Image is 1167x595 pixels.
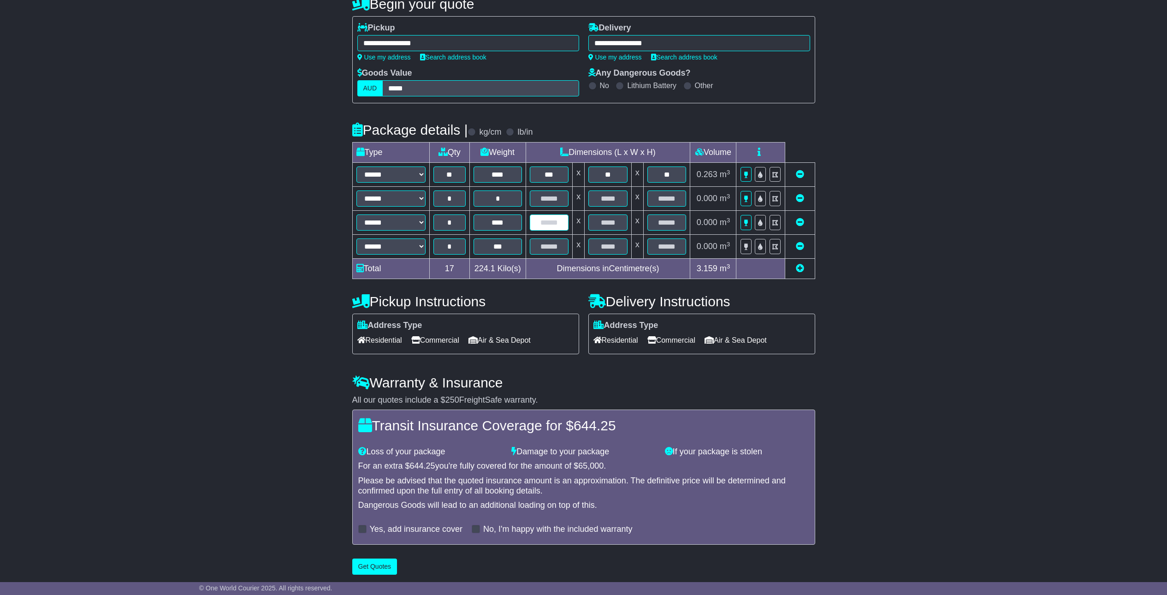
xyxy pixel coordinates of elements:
[727,217,730,224] sup: 3
[697,194,717,203] span: 0.000
[705,333,767,347] span: Air & Sea Depot
[631,187,643,211] td: x
[507,447,660,457] div: Damage to your package
[573,187,585,211] td: x
[588,54,642,61] a: Use my address
[720,242,730,251] span: m
[651,54,717,61] a: Search address book
[697,242,717,251] span: 0.000
[631,211,643,235] td: x
[573,235,585,259] td: x
[631,235,643,259] td: x
[517,127,533,137] label: lb/in
[352,395,815,405] div: All our quotes include a $ FreightSafe warranty.
[358,461,809,471] div: For an extra $ you're fully covered for the amount of $ .
[352,122,468,137] h4: Package details |
[600,81,609,90] label: No
[727,241,730,248] sup: 3
[357,68,412,78] label: Goods Value
[526,143,690,163] td: Dimensions (L x W x H)
[352,143,429,163] td: Type
[627,81,676,90] label: Lithium Battery
[474,264,495,273] span: 224.1
[352,375,815,390] h4: Warranty & Insurance
[429,259,469,279] td: 17
[199,584,332,592] span: © One World Courier 2025. All rights reserved.
[588,294,815,309] h4: Delivery Instructions
[469,143,526,163] td: Weight
[796,218,804,227] a: Remove this item
[358,476,809,496] div: Please be advised that the quoted insurance amount is an approximation. The definitive price will...
[727,193,730,200] sup: 3
[469,259,526,279] td: Kilo(s)
[578,461,604,470] span: 65,000
[574,418,616,433] span: 644.25
[420,54,486,61] a: Search address book
[697,264,717,273] span: 3.159
[357,54,411,61] a: Use my address
[647,333,695,347] span: Commercial
[720,194,730,203] span: m
[358,500,809,511] div: Dangerous Goods will lead to an additional loading on top of this.
[588,68,691,78] label: Any Dangerous Goods?
[720,264,730,273] span: m
[695,81,713,90] label: Other
[357,333,402,347] span: Residential
[357,23,395,33] label: Pickup
[370,524,462,535] label: Yes, add insurance cover
[796,194,804,203] a: Remove this item
[697,170,717,179] span: 0.263
[354,447,507,457] div: Loss of your package
[445,395,459,405] span: 250
[796,170,804,179] a: Remove this item
[720,170,730,179] span: m
[352,559,397,575] button: Get Quotes
[357,321,422,331] label: Address Type
[593,321,658,331] label: Address Type
[593,333,638,347] span: Residential
[631,163,643,187] td: x
[483,524,633,535] label: No, I'm happy with the included warranty
[573,211,585,235] td: x
[588,23,631,33] label: Delivery
[573,163,585,187] td: x
[429,143,469,163] td: Qty
[410,461,435,470] span: 644.25
[660,447,814,457] div: If your package is stolen
[796,264,804,273] a: Add new item
[411,333,459,347] span: Commercial
[358,418,809,433] h4: Transit Insurance Coverage for $
[796,242,804,251] a: Remove this item
[352,294,579,309] h4: Pickup Instructions
[697,218,717,227] span: 0.000
[727,169,730,176] sup: 3
[468,333,531,347] span: Air & Sea Depot
[720,218,730,227] span: m
[352,259,429,279] td: Total
[479,127,501,137] label: kg/cm
[690,143,736,163] td: Volume
[357,80,383,96] label: AUD
[526,259,690,279] td: Dimensions in Centimetre(s)
[727,263,730,270] sup: 3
